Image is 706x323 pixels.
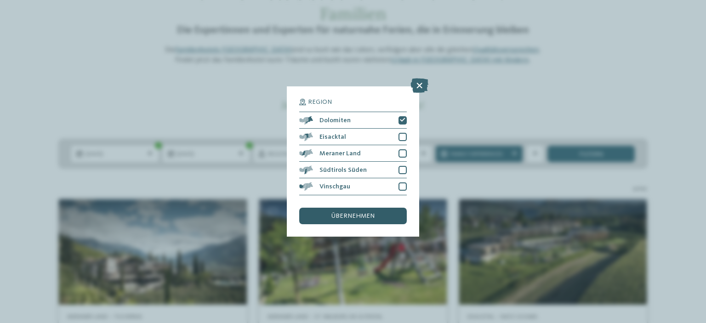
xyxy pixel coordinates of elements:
span: Dolomiten [319,117,351,124]
span: Meraner Land [319,150,361,157]
span: übernehmen [331,213,375,219]
span: Vinschgau [319,183,350,190]
span: Südtirols Süden [319,167,367,173]
span: Eisacktal [319,134,346,140]
span: Region [308,99,332,105]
